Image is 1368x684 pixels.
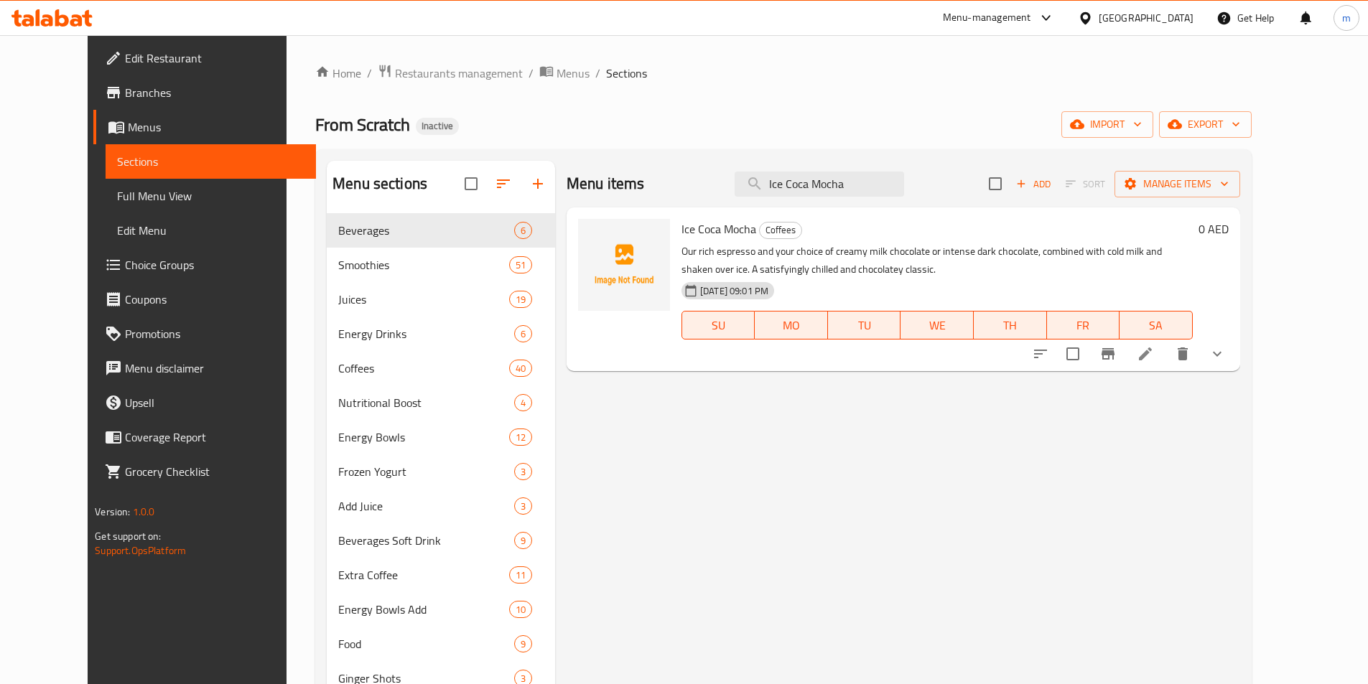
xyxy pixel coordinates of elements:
button: TU [828,311,901,339]
span: Grocery Checklist [125,463,304,480]
span: Ice Coca Mocha [681,218,756,240]
a: Support.OpsPlatform [95,541,186,560]
span: Choice Groups [125,256,304,273]
div: items [509,256,532,273]
span: Select to update [1058,339,1088,369]
button: TH [974,311,1047,339]
span: Select section [980,169,1010,199]
span: Edit Restaurant [125,50,304,67]
span: export [1171,116,1240,133]
div: items [514,635,532,652]
a: Edit menu item [1137,345,1154,362]
div: items [514,394,532,411]
div: Food [338,635,514,652]
span: 4 [515,396,531,410]
button: SU [681,311,755,339]
span: From Scratch [315,108,410,141]
span: Nutritional Boost [338,394,514,411]
span: SA [1125,315,1187,336]
span: 10 [510,603,531,617]
div: Nutritional Boost4 [327,385,555,420]
button: MO [755,311,828,339]
button: WE [901,311,974,339]
div: Energy Bowls12 [327,420,555,454]
a: Menus [539,64,590,83]
a: Promotions [93,317,316,351]
a: Menus [93,110,316,144]
button: Branch-specific-item [1091,337,1125,371]
span: 9 [515,534,531,548]
span: Inactive [416,120,459,132]
li: / [595,65,600,82]
div: Extra Coffee11 [327,558,555,592]
div: Coffees [759,222,802,239]
div: Menu-management [943,9,1031,27]
span: [DATE] 09:01 PM [694,284,774,298]
li: / [529,65,534,82]
span: Menus [557,65,590,82]
div: Frozen Yogurt [338,463,514,480]
div: items [514,532,532,549]
span: Menu disclaimer [125,360,304,377]
span: Energy Drinks [338,325,514,342]
span: WE [906,315,968,336]
span: 6 [515,327,531,341]
button: Manage items [1115,171,1240,197]
a: Menu disclaimer [93,351,316,385]
span: 51 [510,258,531,272]
div: Beverages Soft Drink [338,532,514,549]
div: items [509,566,532,584]
span: MO [760,315,822,336]
div: Food9 [327,627,555,661]
h2: Menu sections [332,173,427,195]
span: TU [834,315,895,336]
button: Add section [521,167,555,201]
img: Ice Coca Mocha [578,219,670,311]
a: Coverage Report [93,420,316,454]
a: Edit Restaurant [93,41,316,75]
span: 3 [515,500,531,513]
a: Grocery Checklist [93,454,316,489]
a: Sections [106,144,316,179]
span: Sections [606,65,647,82]
p: Our rich espresso and your choice of creamy milk chocolate or intense dark chocolate, combined wi... [681,243,1193,278]
span: Extra Coffee [338,566,509,584]
span: Add item [1010,173,1056,195]
button: show more [1200,337,1234,371]
span: Add Juice [338,497,514,515]
div: Inactive [416,118,459,135]
span: Energy Bowls [338,428,509,446]
a: Full Menu View [106,179,316,213]
span: 3 [515,465,531,479]
div: items [509,291,532,308]
h2: Menu items [567,173,645,195]
button: Add [1010,173,1056,195]
span: Coverage Report [125,428,304,446]
span: Edit Menu [117,222,304,239]
span: Get support on: [95,527,161,545]
span: Promotions [125,325,304,342]
button: delete [1165,337,1200,371]
div: items [514,497,532,515]
span: Beverages [338,222,514,239]
div: Coffees40 [327,351,555,385]
span: Select all sections [456,169,486,199]
button: FR [1047,311,1120,339]
span: SU [688,315,749,336]
span: 40 [510,362,531,375]
span: Coupons [125,291,304,308]
span: Version: [95,502,130,521]
div: Energy Bowls Add [338,601,509,618]
div: Energy Bowls Add10 [327,592,555,627]
span: Branches [125,84,304,101]
div: items [514,325,532,342]
a: Upsell [93,385,316,420]
span: Coffees [760,222,801,238]
span: Smoothies [338,256,509,273]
